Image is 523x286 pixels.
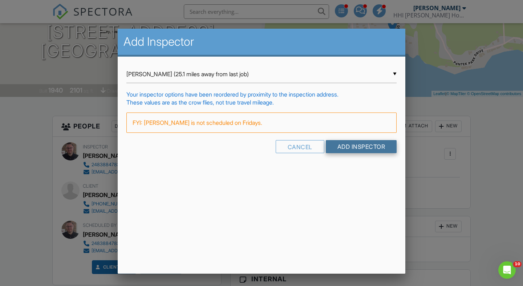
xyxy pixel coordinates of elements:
div: Cancel [276,140,324,153]
input: Add Inspector [326,140,397,153]
h2: Add Inspector [123,34,400,49]
iframe: Intercom live chat [498,261,516,279]
div: Your inspector options have been reordered by proximity to the inspection address. [126,90,397,98]
div: These values are as the crow flies, not true travel mileage. [126,98,397,106]
div: FYI: [PERSON_NAME] is not scheduled on Fridays. [126,113,397,133]
span: 10 [513,261,522,267]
